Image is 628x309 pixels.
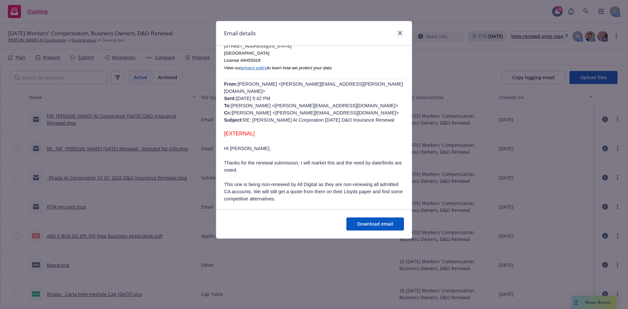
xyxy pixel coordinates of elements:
b: Sent: [224,96,236,101]
button: Download email [346,217,404,231]
span: [EXTERNAL] [224,131,254,136]
b: From: [224,81,238,87]
h1: Email details [224,29,256,38]
p: Hi [PERSON_NAME], [224,145,404,152]
a: close [396,29,404,37]
b: Cc: [224,110,232,115]
span: Download email [357,221,393,227]
b: Subject: [224,117,243,123]
span: [GEOGRAPHIC_DATA] [224,51,270,56]
b: To: [224,103,231,108]
span: [STREET_ADDRESS][US_STATE] [224,43,291,48]
a: privacy policy [241,65,267,70]
span: License #0H55918 [224,58,260,63]
span: View our [224,65,241,70]
p: [PERSON_NAME] <[PERSON_NAME][EMAIL_ADDRESS][PERSON_NAME][DOMAIN_NAME]> [DATE] 5:42 PM [PERSON_NAM... [224,80,404,124]
span: to learn how we protect your data [267,65,332,70]
p: Thanks for the renewal submission. I will market this and the need by date/limits are noted. [224,159,404,174]
p: This one is being non-renewed by All Digital as they are non-renewing all admitted CA accounts. W... [224,181,404,202]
